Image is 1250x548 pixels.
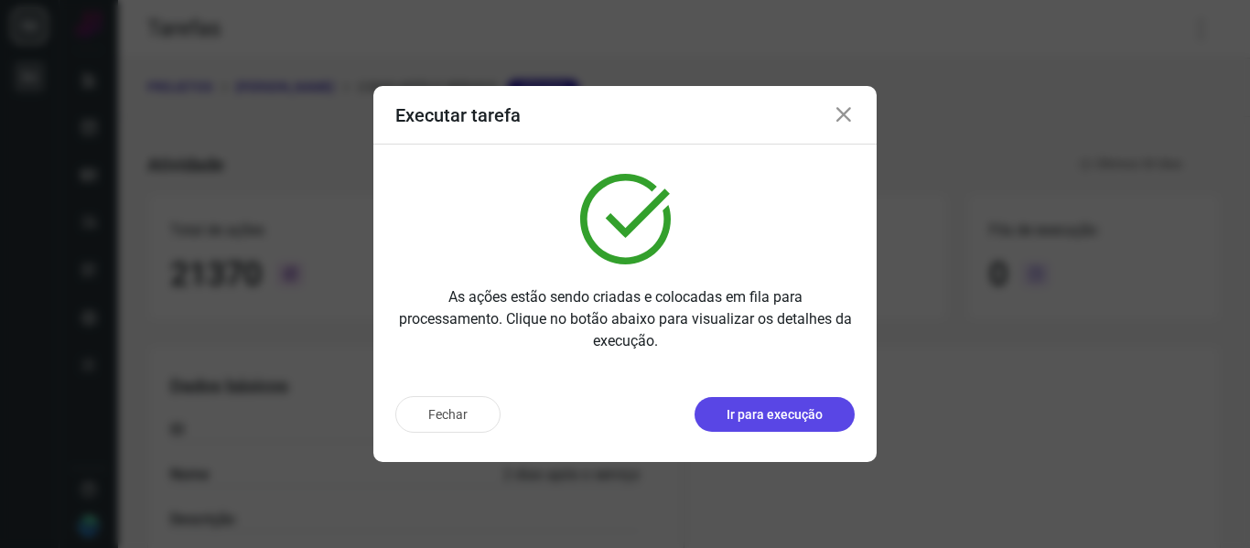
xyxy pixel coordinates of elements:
[695,397,855,432] button: Ir para execução
[395,396,501,433] button: Fechar
[727,405,823,424] p: Ir para execução
[580,174,671,264] img: verified.svg
[395,104,521,126] h3: Executar tarefa
[395,286,855,352] p: As ações estão sendo criadas e colocadas em fila para processamento. Clique no botão abaixo para ...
